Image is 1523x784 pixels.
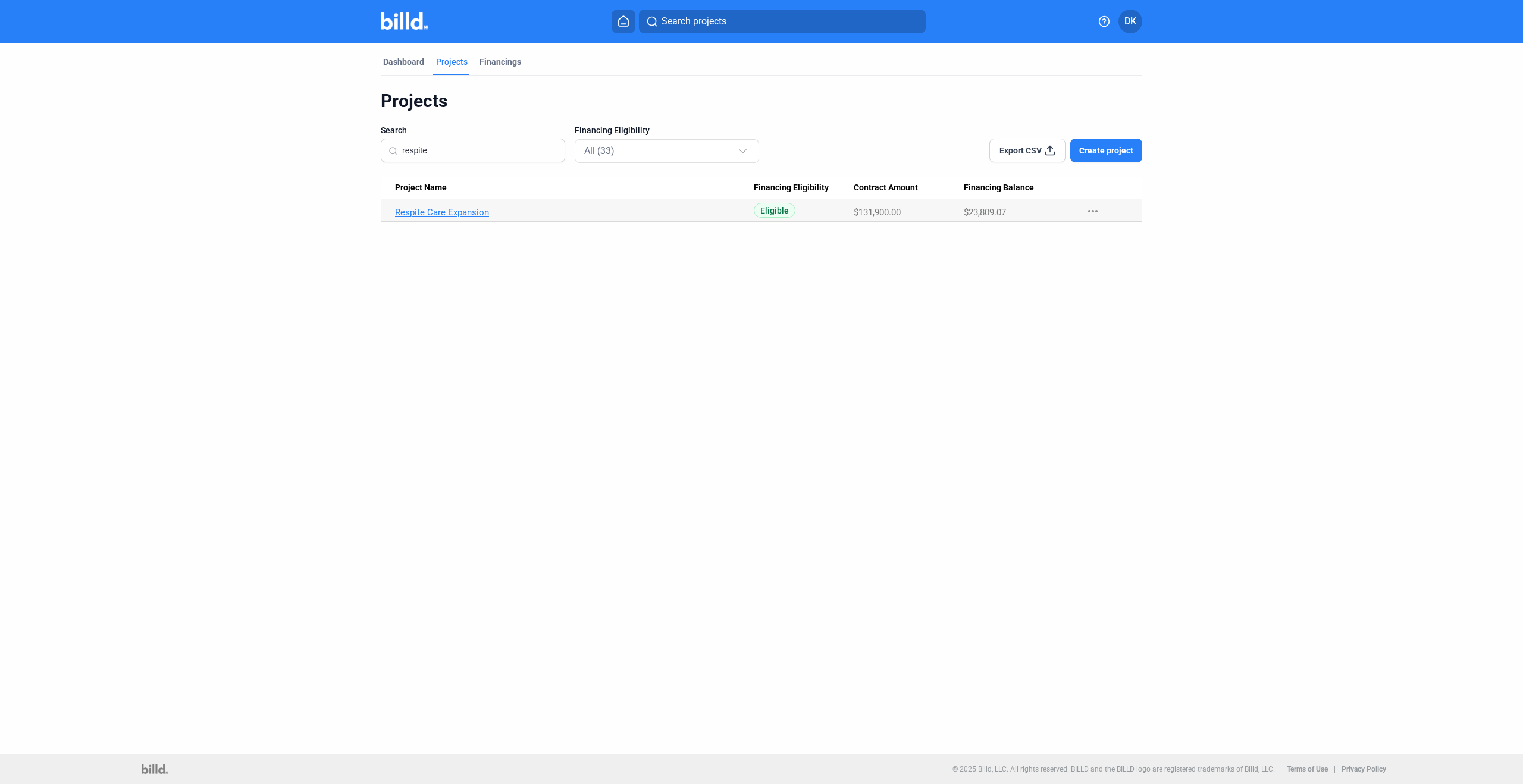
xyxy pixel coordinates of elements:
[1070,139,1142,162] button: Create project
[754,203,795,218] span: Eligible
[854,207,901,218] span: $131,900.00
[381,124,407,136] span: Search
[854,183,918,193] span: Contract Amount
[1079,145,1133,156] span: Create project
[1334,765,1336,773] p: |
[575,124,650,136] span: Financing Eligibility
[989,139,1066,162] button: Export CSV
[639,10,926,33] button: Search projects
[999,145,1042,156] span: Export CSV
[964,207,1006,218] span: $23,809.07
[1342,765,1386,773] b: Privacy Policy
[436,56,468,68] div: Projects
[584,145,615,156] mat-select-trigger: All (33)
[854,183,963,193] div: Contract Amount
[395,207,754,218] a: Respite Care Expansion
[964,183,1074,193] div: Financing Balance
[381,12,428,30] img: Billd Company Logo
[662,14,726,29] span: Search projects
[1287,765,1328,773] b: Terms of Use
[952,765,1275,773] p: © 2025 Billd, LLC. All rights reserved. BILLD and the BILLD logo are registered trademarks of Bil...
[480,56,521,68] div: Financings
[381,90,1142,112] div: Projects
[395,183,754,193] div: Project Name
[383,56,424,68] div: Dashboard
[754,183,829,193] span: Financing Eligibility
[964,183,1034,193] span: Financing Balance
[1118,10,1142,33] button: DK
[395,183,447,193] span: Project Name
[754,183,854,193] div: Financing Eligibility
[1124,14,1136,29] span: DK
[402,138,557,163] input: Search
[1086,204,1100,218] mat-icon: more_horiz
[142,764,167,774] img: logo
